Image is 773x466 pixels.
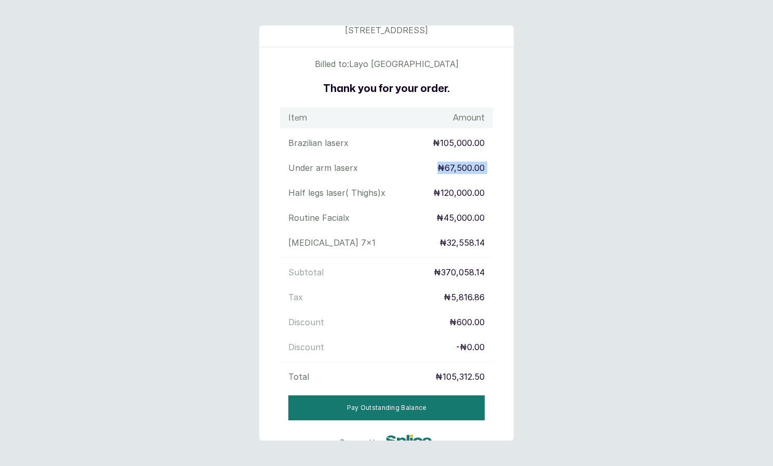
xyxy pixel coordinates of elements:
p: ₦120,000.00 [433,187,485,199]
p: ₦105,312.50 [435,370,485,383]
p: Tax [288,291,303,303]
p: Routine Facial x [288,211,350,224]
p: - ₦0.00 [456,341,485,353]
p: ₦45,000.00 [436,211,485,224]
p: [STREET_ADDRESS] [345,24,428,36]
p: Powered by [340,437,382,448]
p: Total [288,370,309,383]
p: ₦5,816.86 [444,291,485,303]
p: Brazilian laser x [288,137,349,149]
p: Discount [288,341,324,353]
p: ₦32,558.14 [439,236,485,249]
p: ₦600.00 [449,316,485,328]
p: [MEDICAL_DATA] 7 x 1 [288,236,376,249]
button: Pay Outstanding Balance [288,395,485,420]
p: ₦370,058.14 [434,266,485,278]
p: Billed to: Layo [GEOGRAPHIC_DATA] [315,58,459,70]
h1: Item [288,112,307,124]
p: Discount [288,316,324,328]
p: ₦105,000.00 [433,137,485,149]
h2: Thank you for your order. [323,81,450,97]
p: Half legs laser( Thighs) x [288,187,385,199]
h1: Amount [453,112,485,124]
p: Subtotal [288,266,324,278]
p: ₦67,500.00 [437,162,485,174]
p: Under arm laser x [288,162,358,174]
